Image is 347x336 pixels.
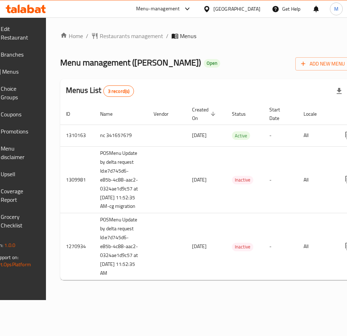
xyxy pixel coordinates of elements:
span: 1.0.0 [4,241,15,250]
span: Status [232,110,255,118]
span: Menu management ( [PERSON_NAME] ) [60,54,201,70]
div: Total records count [103,85,134,97]
span: Vendor [154,110,178,118]
li: / [166,32,169,40]
span: Choice Groups [1,84,35,101]
a: Home [60,32,83,40]
td: nc 341657679 [94,125,148,146]
span: [DATE] [192,131,207,140]
span: Coupons [1,110,35,119]
span: Start Date [269,105,289,122]
span: 3 record(s) [104,88,134,95]
span: Add New Menu [301,59,345,68]
span: Branches [1,50,35,59]
div: Open [204,59,220,68]
h2: Menus List [66,85,134,97]
a: Restaurants management [91,32,163,40]
td: - [264,125,298,146]
td: All [298,146,335,213]
span: Promotions [1,127,35,136]
span: Menus [2,67,35,76]
div: [GEOGRAPHIC_DATA] [213,5,260,13]
td: 1270934 [60,213,94,280]
span: Name [100,110,122,118]
div: Menu-management [136,5,180,13]
td: All [298,125,335,146]
span: Locale [304,110,326,118]
span: Grocery Checklist [1,212,35,230]
span: Edit Restaurant [1,25,35,42]
td: POSMenu Update by delta request Id:e7d745d6-e85b-4c88-aac2-0324ae1d9c57 at [DATE] 11:52:35 AM-cg ... [94,146,148,213]
div: Active [232,131,250,140]
div: Inactive [232,243,253,251]
span: Upsell [1,170,35,178]
td: 1310163 [60,125,94,146]
span: Inactive [232,176,253,184]
span: M [334,5,338,13]
td: POSMenu Update by delta request Id:e7d745d6-e85b-4c88-aac2-0324ae1d9c57 at [DATE] 11:52:35 AM [94,213,148,280]
span: Created On [192,105,218,122]
span: Menus [180,32,196,40]
span: ID [66,110,79,118]
span: [DATE] [192,242,207,251]
td: 1309981 [60,146,94,213]
span: Inactive [232,243,253,251]
td: All [298,213,335,280]
span: Active [232,132,250,140]
td: - [264,213,298,280]
span: Restaurants management [100,32,163,40]
span: [DATE] [192,175,207,184]
li: / [86,32,88,40]
span: Menu disclaimer [1,144,35,161]
span: Coverage Report [1,187,35,204]
div: Inactive [232,176,253,184]
td: - [264,146,298,213]
span: Open [204,60,220,66]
